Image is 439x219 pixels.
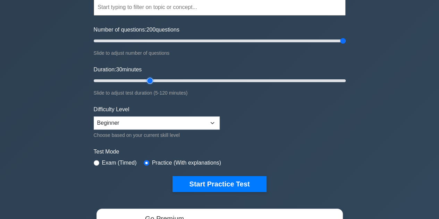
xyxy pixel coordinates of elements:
div: Slide to adjust test duration (5-120 minutes) [94,89,346,97]
label: Practice (With explanations) [152,159,221,167]
div: Slide to adjust number of questions [94,49,346,57]
span: 200 [146,27,156,33]
div: Choose based on your current skill level [94,131,220,139]
label: Number of questions: questions [94,26,179,34]
label: Test Mode [94,148,346,156]
label: Difficulty Level [94,105,129,114]
label: Duration: minutes [94,65,142,74]
span: 30 [116,67,122,72]
button: Start Practice Test [172,176,266,192]
label: Exam (Timed) [102,159,137,167]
